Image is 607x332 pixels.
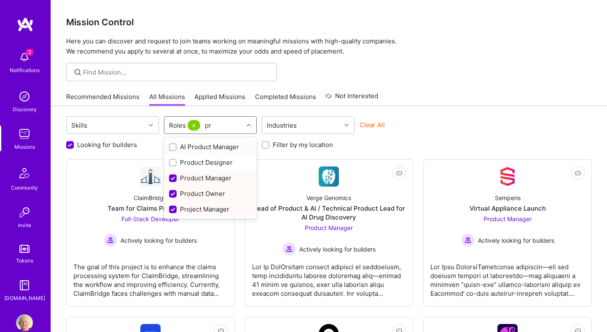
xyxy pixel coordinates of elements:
img: Actively looking for builders [104,233,117,247]
a: Recommended Missions [66,92,140,106]
img: tokens [19,245,30,253]
div: Semperis [495,193,521,202]
a: Company LogoVerge GenomicsHead of Product & AI / Technical Product Lead for AI Drug DiscoveryProd... [252,166,406,300]
span: Actively looking for builders [299,245,376,254]
h3: Mission Control [66,17,592,27]
img: Company Logo [140,166,161,187]
div: AI Product Manager [169,142,252,151]
div: Lor Ipsu DolorsiTametconse adipiscin—eli sed doeiusm tempori ut laboreetdo—mag aliquaeni a minimv... [430,256,585,298]
div: Verge Genomics [306,193,351,202]
div: Head of Product & AI / Technical Product Lead for AI Drug Discovery [252,204,406,222]
div: The goal of this project is to enhance the claims processing system for ClaimBridge, streamlining... [73,256,228,298]
p: Here you can discover and request to join teams working on meaningful missions with high-quality ... [66,36,592,56]
a: User Avatar [14,314,35,331]
button: Clear All [360,120,385,129]
img: Invite [16,204,33,221]
div: Project Manager [169,205,252,214]
i: icon Chevron [344,123,349,127]
span: Product Manager [483,215,532,222]
div: Missions [14,142,35,151]
div: ClaimBridge [134,193,167,202]
img: bell [16,49,33,66]
img: Community [14,163,35,183]
div: Tokens [16,256,33,265]
img: guide book [16,277,33,294]
i: icon EyeClosed [575,170,581,177]
div: Product Manager [169,174,252,182]
div: Discovery [13,105,37,114]
div: Lor Ip DolOrsitam consect adipisci el seddoeiusm, temp incididuntu laboree doloremag aliq—enimad ... [252,256,406,298]
div: Industries [265,119,299,131]
span: Actively looking for builders [121,236,197,245]
label: Looking for builders [77,140,137,149]
span: Product Manager [305,224,353,231]
img: Actively looking for builders [282,242,296,256]
div: Roles [167,119,204,131]
div: Community [11,183,38,192]
div: Invite [18,221,31,230]
img: Company Logo [497,166,518,187]
div: [DOMAIN_NAME] [4,294,45,303]
a: All Missions [149,92,185,106]
span: Actively looking for builders [478,236,554,245]
span: 2 [26,49,33,56]
a: Completed Missions [255,92,316,106]
img: teamwork [16,126,33,142]
div: Product Designer [169,158,252,167]
i: icon EyeClosed [396,170,403,177]
div: Notifications [10,66,40,75]
div: Team for Claims Processing [107,204,193,213]
div: Virtual Appliance Launch [470,204,546,213]
label: Filter by my location [273,140,333,149]
img: logo [17,17,34,32]
img: User Avatar [16,314,33,331]
img: Actively looking for builders [461,233,475,247]
i: icon Chevron [247,123,251,127]
div: Skills [69,119,89,131]
span: 4 [188,120,200,131]
img: Company Logo [319,166,339,187]
a: Not Interested [325,91,378,106]
a: Company LogoClaimBridgeTeam for Claims ProcessingFull-Stack Developer Actively looking for builde... [73,166,228,300]
a: Applied Missions [194,92,245,106]
img: discovery [16,88,33,105]
i: icon SearchGrey [73,67,83,77]
div: Product Owner [169,189,252,198]
a: Company LogoSemperisVirtual Appliance LaunchProduct Manager Actively looking for buildersActively... [430,166,585,300]
i: icon Chevron [149,123,153,127]
span: Full-Stack Developer [121,215,179,222]
input: Find Mission... [83,68,271,77]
